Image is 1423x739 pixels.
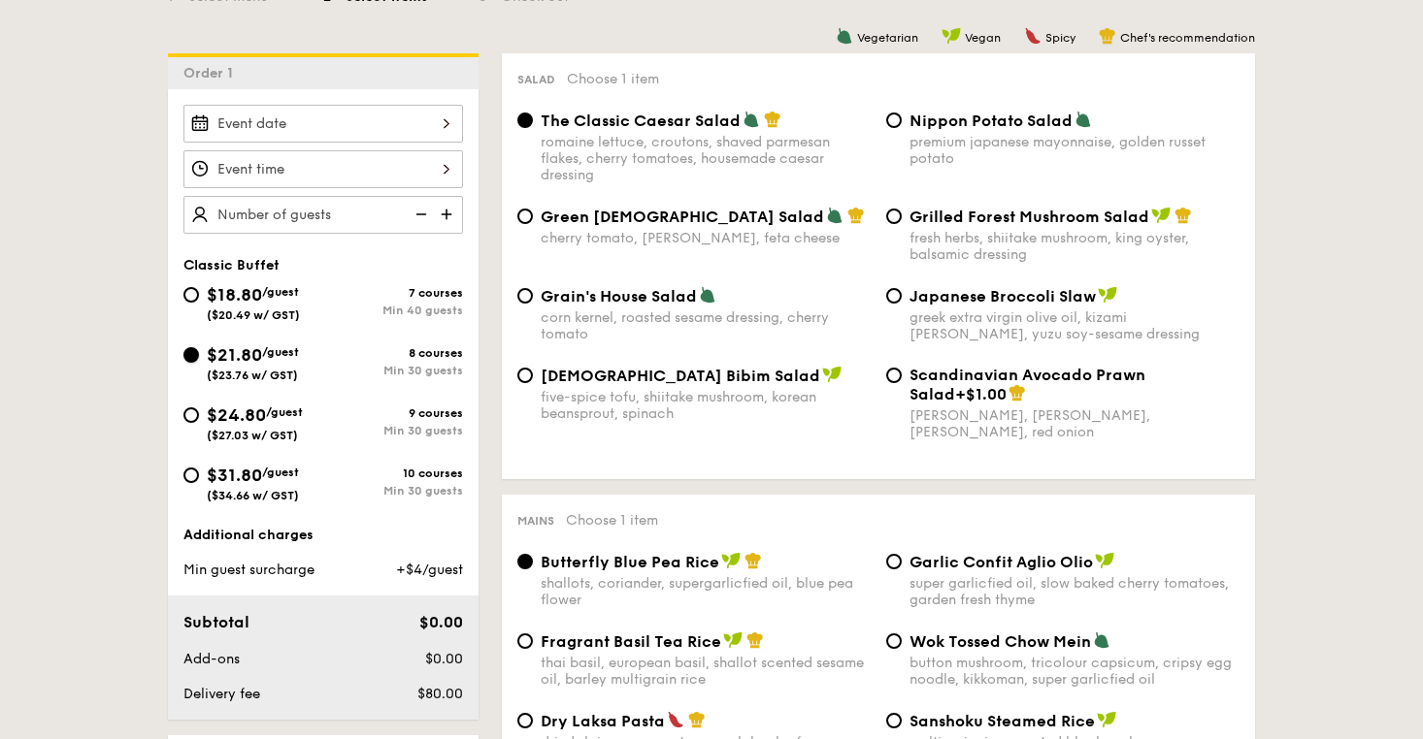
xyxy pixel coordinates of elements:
span: The Classic Caesar Salad [541,112,741,130]
div: premium japanese mayonnaise, golden russet potato [910,134,1240,167]
div: Min 40 guests [323,304,463,317]
img: icon-chef-hat.a58ddaea.svg [764,111,781,128]
span: +$1.00 [955,385,1007,403]
span: Chef's recommendation [1120,31,1255,45]
div: fresh herbs, shiitake mushroom, king oyster, balsamic dressing [910,230,1240,263]
span: $31.80 [207,465,262,486]
div: Additional charges [183,526,463,545]
span: Subtotal [183,613,249,631]
img: icon-vegetarian.fe4039eb.svg [743,111,760,128]
span: Butterfly Blue Pea Rice [541,553,719,571]
span: $24.80 [207,404,266,426]
span: $0.00 [419,613,463,631]
input: Green [DEMOGRAPHIC_DATA] Saladcherry tomato, [PERSON_NAME], feta cheese [517,209,533,224]
span: /guest [262,466,299,479]
div: Min 30 guests [323,484,463,498]
img: icon-chef-hat.a58ddaea.svg [745,552,762,569]
input: $24.80/guest($27.03 w/ GST)9 coursesMin 30 guests [183,407,199,423]
img: icon-reduce.1d2dbef1.svg [405,196,434,233]
div: button mushroom, tricolour capsicum, cripsy egg noodle, kikkoman, super garlicfied oil [910,655,1240,688]
div: shallots, coriander, supergarlicfied oil, blue pea flower [541,575,871,608]
input: Grilled Forest Mushroom Saladfresh herbs, shiitake mushroom, king oyster, balsamic dressing [886,209,902,224]
img: icon-chef-hat.a58ddaea.svg [688,711,706,728]
span: ($20.49 w/ GST) [207,308,300,322]
img: icon-spicy.37a8142b.svg [1024,27,1042,45]
span: Delivery fee [183,686,260,702]
input: Wok Tossed Chow Meinbutton mushroom, tricolour capsicum, cripsy egg noodle, kikkoman, super garli... [886,633,902,649]
span: Japanese Broccoli Slaw [910,287,1096,305]
span: ($27.03 w/ GST) [207,429,298,442]
span: +$4/guest [396,562,463,578]
img: icon-vegan.f8ff3823.svg [822,366,842,383]
div: super garlicfied oil, slow baked cherry tomatoes, garden fresh thyme [910,575,1240,608]
span: Classic Buffet [183,257,280,273]
span: Garlic Confit Aglio Olio [910,553,1093,571]
span: Fragrant Basil Tea Rice [541,632,721,651]
div: 7 courses [323,286,463,300]
div: Min 30 guests [323,424,463,437]
input: [DEMOGRAPHIC_DATA] Bibim Saladfive-spice tofu, shiitake mushroom, korean beansprout, spinach [517,368,533,383]
img: icon-vegan.f8ff3823.svg [1097,711,1116,728]
img: icon-vegetarian.fe4039eb.svg [1075,111,1092,128]
img: icon-vegetarian.fe4039eb.svg [699,286,716,304]
div: [PERSON_NAME], [PERSON_NAME], [PERSON_NAME], red onion [910,407,1240,440]
input: Grain's House Saladcorn kernel, roasted sesame dressing, cherry tomato [517,288,533,304]
span: $21.80 [207,344,262,366]
div: romaine lettuce, croutons, shaved parmesan flakes, cherry tomatoes, housemade caesar dressing [541,134,871,183]
input: The Classic Caesar Saladromaine lettuce, croutons, shaved parmesan flakes, cherry tomatoes, house... [517,112,533,128]
span: Choose 1 item [566,512,658,529]
input: Number of guests [183,196,463,234]
span: Green [DEMOGRAPHIC_DATA] Salad [541,208,824,226]
span: Scandinavian Avocado Prawn Salad [910,366,1145,403]
img: icon-vegan.f8ff3823.svg [721,552,741,569]
span: $0.00 [425,651,463,667]
span: Add-ons [183,651,240,667]
div: 8 courses [323,346,463,360]
img: icon-vegan.f8ff3823.svg [1151,207,1171,224]
span: Spicy [1045,31,1076,45]
input: Sanshoku Steamed Ricemultigrain rice, roasted black soybean [886,713,902,728]
img: icon-vegan.f8ff3823.svg [942,27,961,45]
input: Garlic Confit Aglio Oliosuper garlicfied oil, slow baked cherry tomatoes, garden fresh thyme [886,554,902,569]
input: Scandinavian Avocado Prawn Salad+$1.00[PERSON_NAME], [PERSON_NAME], [PERSON_NAME], red onion [886,368,902,383]
span: Nippon Potato Salad [910,112,1073,130]
span: /guest [266,405,303,419]
img: icon-chef-hat.a58ddaea.svg [1099,27,1116,45]
span: /guest [262,285,299,299]
span: Sanshoku Steamed Rice [910,712,1095,730]
input: $31.80/guest($34.66 w/ GST)10 coursesMin 30 guests [183,467,199,483]
span: Vegan [965,31,1001,45]
input: Japanese Broccoli Slawgreek extra virgin olive oil, kizami [PERSON_NAME], yuzu soy-sesame dressing [886,288,902,304]
input: Event date [183,105,463,143]
input: Fragrant Basil Tea Ricethai basil, european basil, shallot scented sesame oil, barley multigrain ... [517,633,533,649]
img: icon-vegetarian.fe4039eb.svg [836,27,853,45]
div: 10 courses [323,466,463,480]
img: icon-chef-hat.a58ddaea.svg [1009,384,1026,402]
input: Dry Laksa Pastadried shrimp, coconut cream, laksa leaf [517,713,533,728]
img: icon-vegan.f8ff3823.svg [723,631,743,649]
img: icon-vegetarian.fe4039eb.svg [1093,631,1110,649]
span: $18.80 [207,284,262,305]
input: Event time [183,150,463,188]
span: Order 1 [183,65,241,81]
span: Grilled Forest Mushroom Salad [910,208,1149,226]
input: Butterfly Blue Pea Riceshallots, coriander, supergarlicfied oil, blue pea flower [517,554,533,569]
span: Wok Tossed Chow Mein [910,632,1091,651]
img: icon-chef-hat.a58ddaea.svg [847,207,865,224]
span: Vegetarian [857,31,918,45]
img: icon-add.58712e84.svg [434,196,463,233]
span: ($34.66 w/ GST) [207,489,299,502]
div: 9 courses [323,406,463,420]
input: Nippon Potato Saladpremium japanese mayonnaise, golden russet potato [886,112,902,128]
span: Dry Laksa Pasta [541,712,665,730]
div: thai basil, european basil, shallot scented sesame oil, barley multigrain rice [541,655,871,688]
img: icon-vegan.f8ff3823.svg [1098,286,1117,304]
img: icon-spicy.37a8142b.svg [667,711,684,728]
span: Choose 1 item [567,71,659,87]
div: corn kernel, roasted sesame dressing, cherry tomato [541,309,871,342]
span: Salad [517,73,555,86]
span: $80.00 [417,686,463,702]
div: five-spice tofu, shiitake mushroom, korean beansprout, spinach [541,389,871,422]
input: $18.80/guest($20.49 w/ GST)7 coursesMin 40 guests [183,287,199,303]
div: cherry tomato, [PERSON_NAME], feta cheese [541,230,871,246]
